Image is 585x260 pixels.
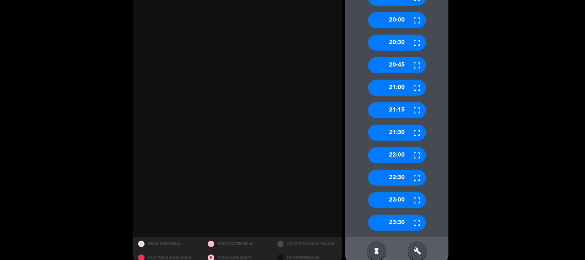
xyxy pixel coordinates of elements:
div: 20:30 [368,35,426,51]
i: hourglass_full [373,247,380,255]
div: 23:00 [368,192,426,208]
div: 23:30 [368,215,426,231]
div: 22:30 [368,170,426,186]
div: 21:00 [368,80,426,96]
div: OTROS TAMAÑOS DIPONIBLES [272,237,342,251]
div: 21:15 [368,102,426,118]
i: build [413,247,421,255]
div: 20:00 [368,12,426,28]
div: MESAS DISPONIBLES [133,237,203,251]
div: 20:45 [368,57,426,73]
div: MESAS RESTRINGIDAS [203,237,273,251]
div: 21:30 [368,125,426,141]
div: 22:00 [368,147,426,163]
